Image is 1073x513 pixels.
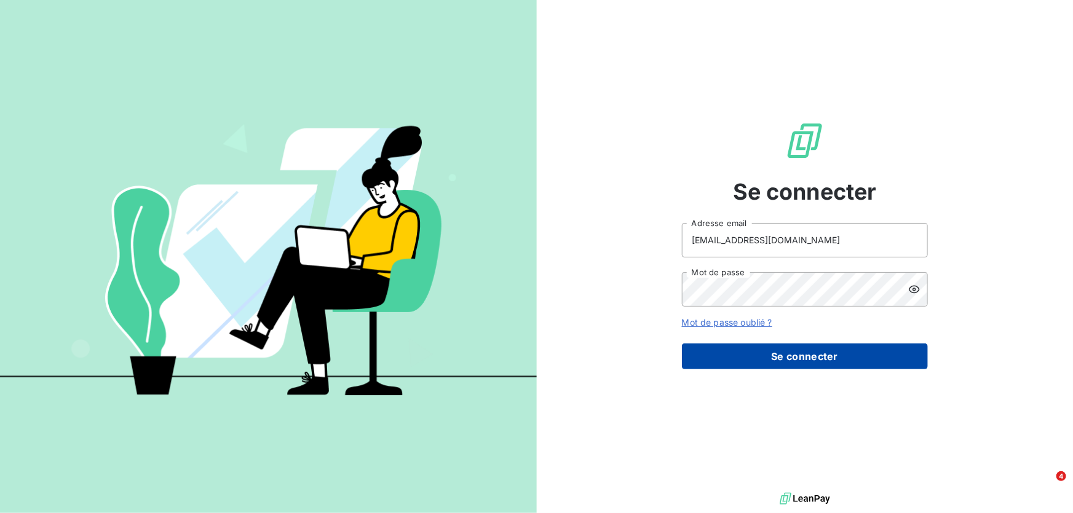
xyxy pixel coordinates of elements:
[682,343,928,369] button: Se connecter
[733,175,877,208] span: Se connecter
[785,121,825,160] img: Logo LeanPay
[682,223,928,257] input: placeholder
[1031,471,1061,501] iframe: Intercom live chat
[1056,471,1066,481] span: 4
[682,317,772,327] a: Mot de passe oublié ?
[780,490,830,508] img: logo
